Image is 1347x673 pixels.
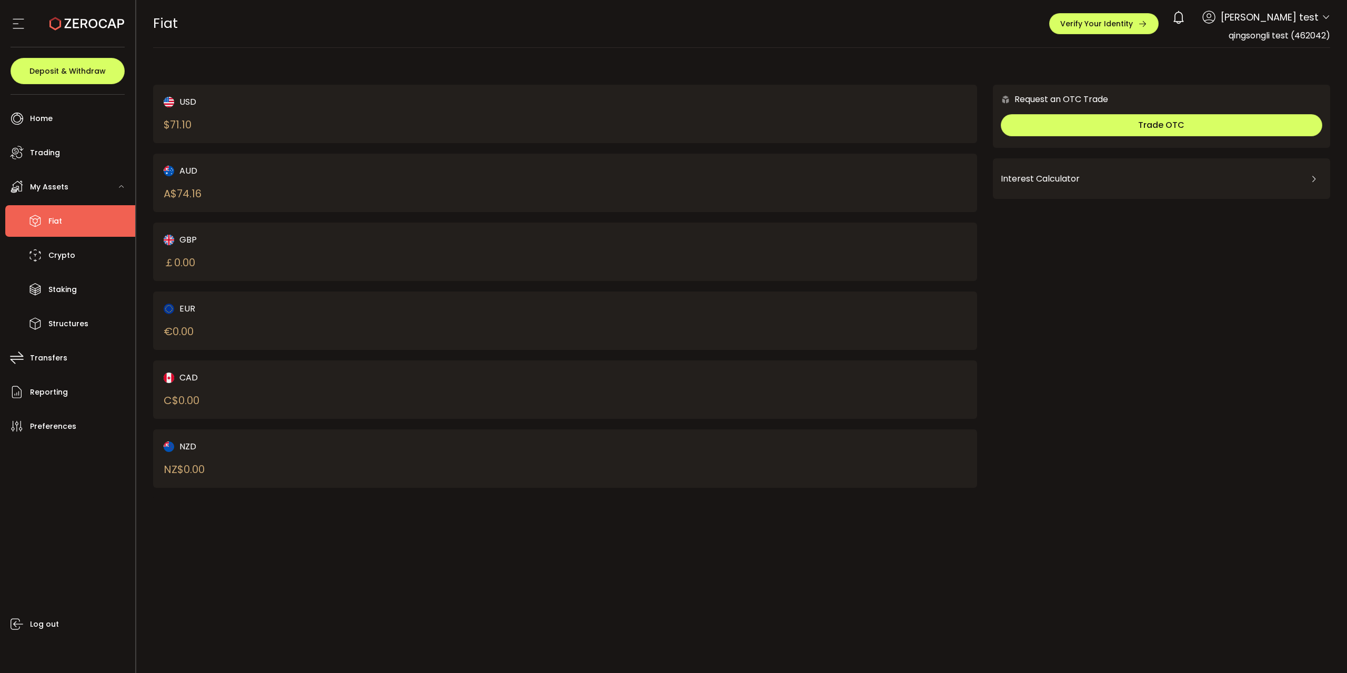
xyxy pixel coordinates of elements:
[153,14,178,33] span: Fiat
[164,302,525,315] div: EUR
[164,235,174,245] img: gbp_portfolio.svg
[1001,95,1010,104] img: 6nGpN7MZ9FLuBP83NiajKbTRY4UzlzQtBKtCrLLspmCkSvCZHBKvY3NxgQaT5JnOQREvtQ257bXeeSTueZfAPizblJ+Fe8JwA...
[1049,13,1159,34] button: Verify Your Identity
[164,393,199,408] div: C$ 0.00
[1221,10,1319,24] span: [PERSON_NAME] test
[164,186,202,202] div: A$ 74.16
[29,67,106,75] span: Deposit & Withdraw
[48,316,88,332] span: Structures
[30,385,68,400] span: Reporting
[164,95,525,108] div: USD
[11,58,125,84] button: Deposit & Withdraw
[30,179,68,195] span: My Assets
[48,214,62,229] span: Fiat
[30,419,76,434] span: Preferences
[164,97,174,107] img: usd_portfolio.svg
[164,441,174,452] img: nzd_portfolio.svg
[164,117,192,133] div: $ 71.10
[1138,119,1184,131] span: Trade OTC
[30,145,60,160] span: Trading
[1060,20,1133,27] span: Verify Your Identity
[164,371,525,384] div: CAD
[164,440,525,453] div: NZD
[164,304,174,314] img: eur_portfolio.svg
[30,350,67,366] span: Transfers
[164,164,525,177] div: AUD
[164,255,195,270] div: ￡ 0.00
[30,617,59,632] span: Log out
[164,324,194,339] div: € 0.00
[1001,114,1322,136] button: Trade OTC
[164,233,525,246] div: GBP
[1219,559,1347,673] div: 聊天小组件
[164,166,174,176] img: aud_portfolio.svg
[48,282,77,297] span: Staking
[30,111,53,126] span: Home
[48,248,75,263] span: Crypto
[1229,29,1330,42] span: qingsongli test (462042)
[1219,559,1347,673] iframe: Chat Widget
[164,373,174,383] img: cad_portfolio.svg
[993,93,1108,106] div: Request an OTC Trade
[164,461,205,477] div: NZ$ 0.00
[1001,166,1322,192] div: Interest Calculator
